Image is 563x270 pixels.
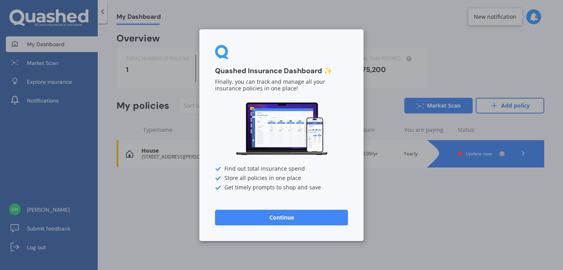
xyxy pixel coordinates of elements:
[215,67,348,76] h3: Quashed Insurance Dashboard ✨
[215,79,348,92] p: Finally, you can track and manage all your insurance policies in one place!
[215,166,348,172] div: Find out total insurance spend
[235,101,328,157] img: Dashboard
[215,175,348,181] div: Store all policies in one place
[215,184,348,191] div: Get timely prompts to shop and save
[215,209,348,225] button: Continue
